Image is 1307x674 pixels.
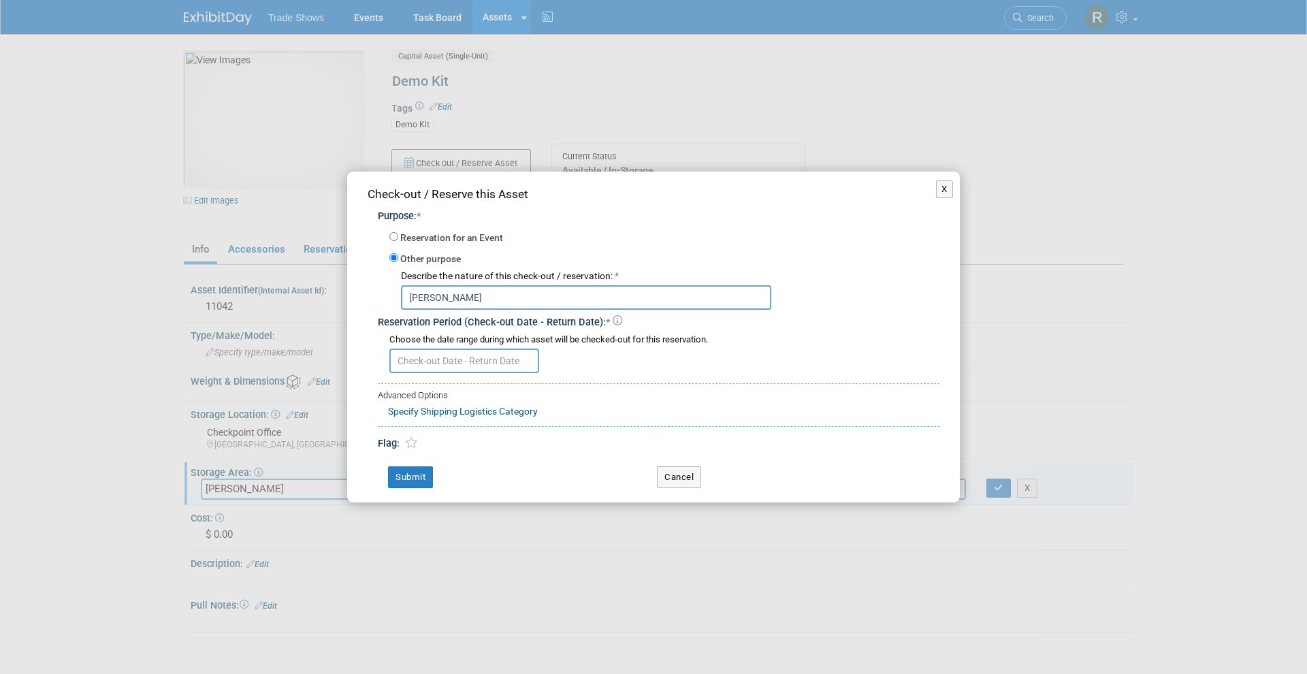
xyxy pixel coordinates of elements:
[388,406,538,417] a: Specify Shipping Logistics Category
[389,349,539,373] input: Check-out Date - Return Date
[378,389,939,402] div: Advanced Options
[378,438,400,449] span: Flag:
[388,466,433,488] button: Submit
[389,334,939,347] div: Choose the date range during which asset will be checked-out for this reservation.
[378,310,939,330] div: Reservation Period (Check-out Date - Return Date):
[368,187,528,201] span: Check-out / Reserve this Asset
[936,180,953,198] button: X
[401,269,939,284] div: Describe the nature of this check-out / reservation:
[657,466,701,488] button: Cancel
[400,231,503,245] label: Reservation for an Event
[378,210,939,224] div: Purpose:
[400,253,461,266] label: Other purpose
